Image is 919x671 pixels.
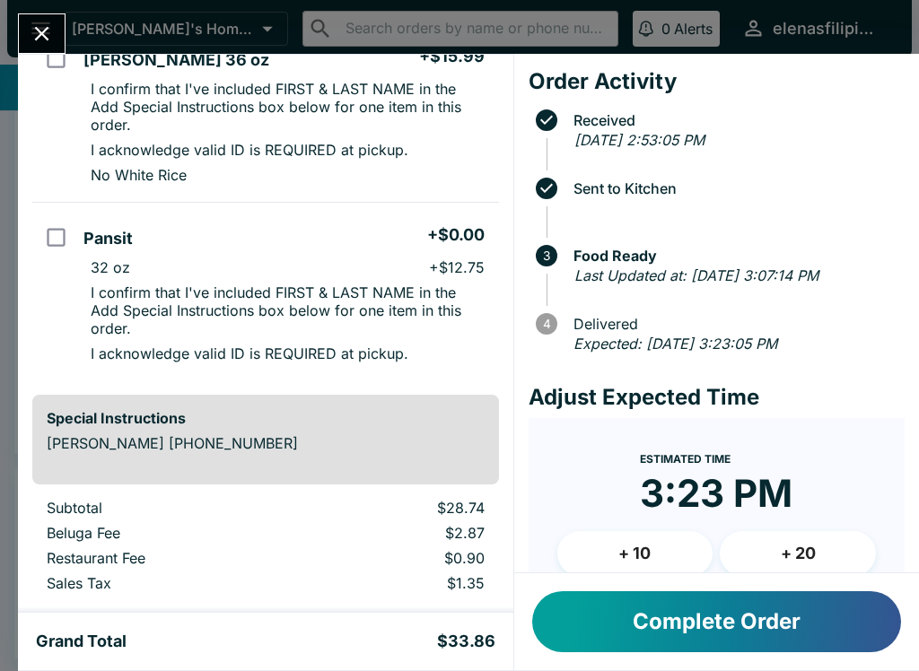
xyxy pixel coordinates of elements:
em: [DATE] 2:53:05 PM [574,131,705,149]
span: Estimated Time [640,452,731,466]
em: Expected: [DATE] 3:23:05 PM [573,335,777,353]
p: Restaurant Fee [47,549,282,567]
p: $1.35 [311,574,484,592]
h5: $33.86 [437,631,495,652]
h4: Order Activity [529,68,905,95]
h5: Pansit [83,228,133,249]
h5: [PERSON_NAME] 36 oz [83,49,269,71]
button: + 20 [720,531,876,576]
time: 3:23 PM [640,470,792,517]
p: Sales Tax [47,574,282,592]
h4: Adjust Expected Time [529,384,905,411]
p: I acknowledge valid ID is REQUIRED at pickup. [91,141,408,159]
table: orders table [32,499,499,599]
p: $0.90 [311,549,484,567]
button: + 10 [557,531,713,576]
p: [PERSON_NAME] [PHONE_NUMBER] [47,434,485,452]
button: Close [19,14,65,53]
p: + $12.75 [429,258,485,276]
span: Sent to Kitchen [565,180,905,196]
p: $2.87 [311,524,484,542]
p: $28.74 [311,499,484,517]
h5: Grand Total [36,631,127,652]
p: I confirm that I've included FIRST & LAST NAME in the Add Special Instructions box below for one ... [91,283,484,337]
text: 4 [542,317,550,331]
p: Beluga Fee [47,524,282,542]
p: Subtotal [47,499,282,517]
span: Received [565,112,905,128]
h5: + $15.99 [419,46,485,67]
p: I confirm that I've included FIRST & LAST NAME in the Add Special Instructions box below for one ... [91,80,484,134]
p: 32 oz [91,258,130,276]
em: Last Updated at: [DATE] 3:07:14 PM [574,266,818,284]
p: No White Rice [91,166,187,184]
h6: Special Instructions [47,409,485,427]
text: 3 [543,248,550,263]
h5: + $0.00 [427,224,485,246]
span: Delivered [565,316,905,332]
button: Complete Order [532,591,901,652]
p: I acknowledge valid ID is REQUIRED at pickup. [91,344,408,362]
span: Food Ready [565,248,905,264]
